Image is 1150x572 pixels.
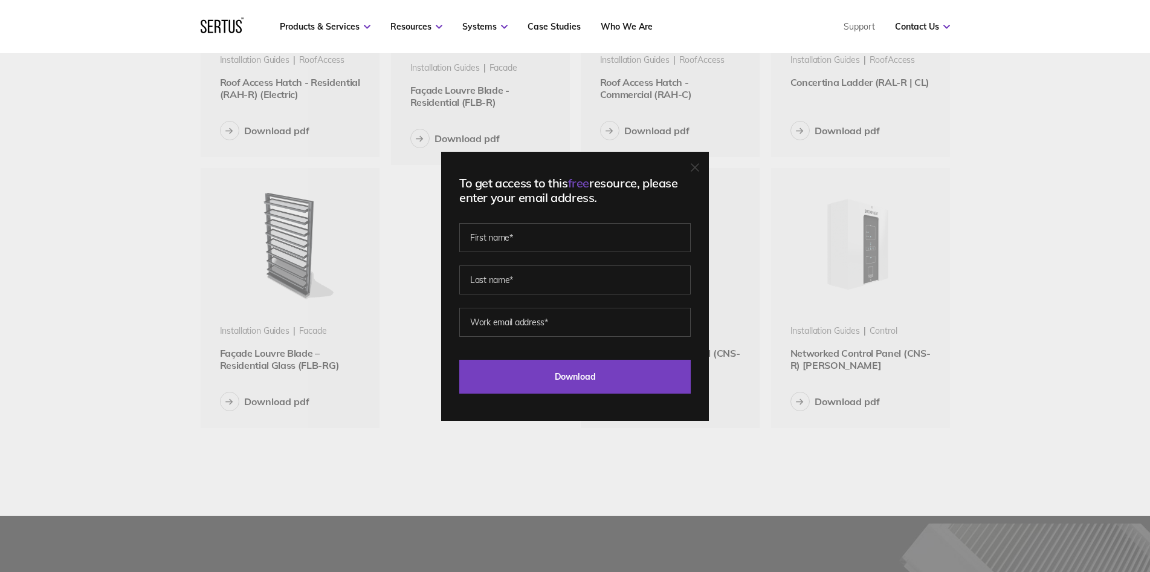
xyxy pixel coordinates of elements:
a: Systems [462,21,508,32]
a: Contact Us [895,21,950,32]
input: Last name* [459,265,691,294]
a: Resources [390,21,442,32]
a: Who We Are [601,21,653,32]
input: Work email address* [459,308,691,337]
a: Support [844,21,875,32]
div: To get access to this resource, please enter your email address. [459,176,691,205]
a: Case Studies [528,21,581,32]
input: First name* [459,223,691,252]
span: free [568,175,589,190]
input: Download [459,360,691,394]
a: Products & Services [280,21,370,32]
